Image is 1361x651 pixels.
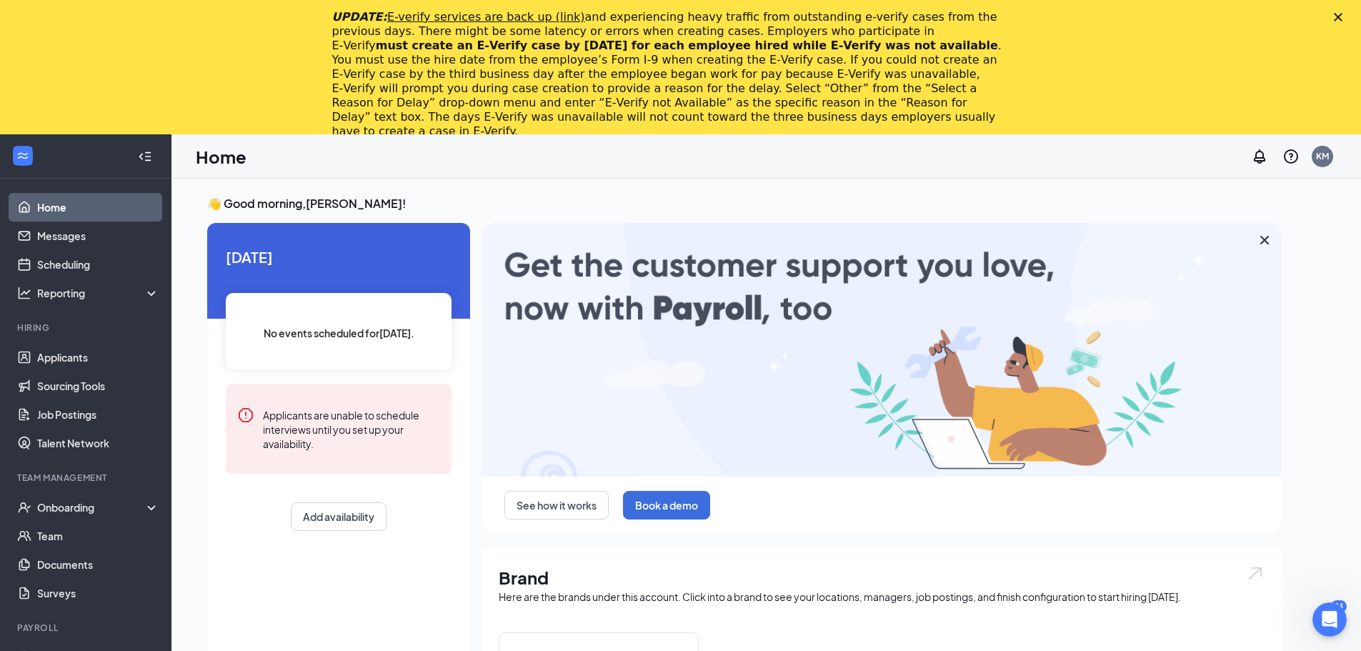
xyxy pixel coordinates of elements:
[376,39,998,52] b: must create an E‑Verify case by [DATE] for each employee hired while E‑Verify was not available
[37,193,159,222] a: Home
[291,502,387,531] button: Add availability
[37,286,160,300] div: Reporting
[264,325,414,341] span: No events scheduled for [DATE] .
[37,400,159,429] a: Job Postings
[387,10,585,24] a: E-verify services are back up (link)
[16,149,30,163] svg: WorkstreamLogo
[623,491,710,520] button: Book a demo
[237,407,254,424] svg: Error
[1334,13,1348,21] div: Close
[226,246,452,268] span: [DATE]
[504,491,609,520] button: See how it works
[37,250,159,279] a: Scheduling
[37,550,159,579] a: Documents
[1312,602,1347,637] iframe: Intercom live chat
[17,500,31,515] svg: UserCheck
[37,500,147,515] div: Onboarding
[17,472,156,484] div: Team Management
[37,372,159,400] a: Sourcing Tools
[1316,150,1329,162] div: KM
[17,322,156,334] div: Hiring
[138,149,152,164] svg: Collapse
[1256,232,1273,249] svg: Cross
[207,196,1282,212] h3: 👋 Good morning, [PERSON_NAME] !
[1246,565,1265,582] img: open.6027fd2a22e1237b5b06.svg
[263,407,440,451] div: Applicants are unable to schedule interviews until you set up your availability.
[482,223,1282,477] img: payroll-large.gif
[1251,148,1268,165] svg: Notifications
[499,590,1265,604] div: Here are the brands under this account. Click into a brand to see your locations, managers, job p...
[1282,148,1300,165] svg: QuestionInfo
[196,144,246,169] h1: Home
[37,579,159,607] a: Surveys
[37,343,159,372] a: Applicants
[37,222,159,250] a: Messages
[332,10,585,24] i: UPDATE:
[17,622,156,634] div: Payroll
[1331,600,1347,612] div: 84
[499,565,1265,590] h1: Brand
[37,429,159,457] a: Talent Network
[37,522,159,550] a: Team
[17,286,31,300] svg: Analysis
[332,10,1007,139] div: and experiencing heavy traffic from outstanding e-verify cases from the previous days. There migh...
